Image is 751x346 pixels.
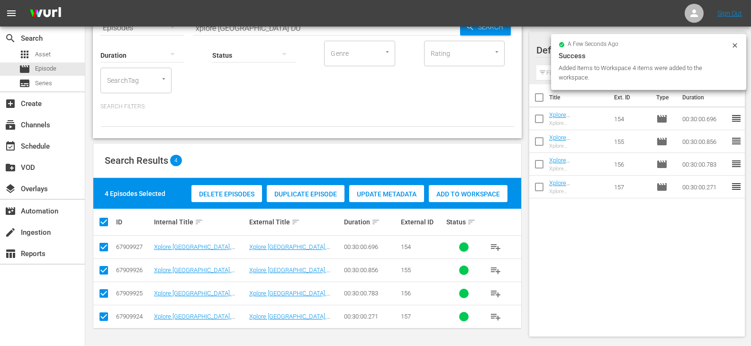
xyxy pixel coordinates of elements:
[19,78,30,89] span: Series
[35,64,56,73] span: Episode
[401,290,411,297] span: 156
[549,143,607,149] div: Xplore [GEOGRAPHIC_DATA],[GEOGRAPHIC_DATA] (DU)
[492,47,501,56] button: Open
[249,266,330,281] a: Xplore [GEOGRAPHIC_DATA],[GEOGRAPHIC_DATA] (DU)
[490,311,501,322] span: playlist_add
[154,266,235,281] a: Xplore [GEOGRAPHIC_DATA],[GEOGRAPHIC_DATA] (DU)
[371,218,380,226] span: sort
[429,190,507,198] span: Add to Workspace
[731,113,742,124] span: reorder
[651,84,677,111] th: Type
[154,243,235,257] a: Xplore [GEOGRAPHIC_DATA],[GEOGRAPHIC_DATA] (DU)
[401,243,411,250] span: 154
[5,248,16,259] span: Reports
[154,290,235,304] a: Xplore [GEOGRAPHIC_DATA],[GEOGRAPHIC_DATA] (DU)
[154,313,235,327] a: Xplore [GEOGRAPHIC_DATA], [GEOGRAPHIC_DATA] (DU)
[401,218,443,226] div: External ID
[490,265,501,276] span: playlist_add
[35,50,51,59] span: Asset
[460,18,511,35] button: Search
[191,185,262,202] button: Delete Episodes
[116,290,151,297] div: 67909925
[484,259,507,282] button: playlist_add
[170,155,182,166] span: 4
[100,15,184,41] div: Episodes
[105,155,168,166] span: Search Results
[446,216,481,228] div: Status
[610,176,652,198] td: 157
[549,188,607,195] div: Xplore [GEOGRAPHIC_DATA], [GEOGRAPHIC_DATA] (DU)
[291,218,300,226] span: sort
[536,37,729,63] div: Default Workspace
[249,216,341,228] div: External Title
[490,288,501,299] span: playlist_add
[195,218,203,226] span: sort
[656,159,668,170] span: Episode
[549,111,606,147] a: Xplore [GEOGRAPHIC_DATA],[GEOGRAPHIC_DATA] (DU)
[349,190,424,198] span: Update Metadata
[484,305,507,328] button: playlist_add
[6,8,17,19] span: menu
[267,185,344,202] button: Duplicate Episode
[549,120,607,126] div: Xplore [GEOGRAPHIC_DATA],[GEOGRAPHIC_DATA] (DU)
[679,153,731,176] td: 00:30:00.783
[116,218,151,226] div: ID
[474,18,511,35] span: Search
[467,218,476,226] span: sort
[559,63,729,82] div: Added Items to Workspace 4 items were added to the workspace.
[5,183,16,195] span: Overlays
[35,79,52,88] span: Series
[5,162,16,173] span: VOD
[19,49,30,60] span: Asset
[656,181,668,193] span: Episode
[731,135,742,147] span: reorder
[717,9,742,17] a: Sign Out
[116,243,151,250] div: 67909927
[731,181,742,192] span: reorder
[549,166,607,172] div: Xplore [GEOGRAPHIC_DATA],[GEOGRAPHIC_DATA] (DU)
[349,185,424,202] button: Update Metadata
[249,313,330,327] a: Xplore [GEOGRAPHIC_DATA], [GEOGRAPHIC_DATA] (DU)
[549,84,609,111] th: Title
[610,153,652,176] td: 156
[116,313,151,320] div: 67909924
[656,136,668,147] span: Episode
[656,113,668,124] span: Episode
[5,119,16,131] span: Channels
[344,266,398,274] div: 00:30:00.856
[549,179,606,215] a: Xplore [GEOGRAPHIC_DATA], [GEOGRAPHIC_DATA] (DU)
[429,185,507,202] button: Add to Workspace
[383,47,392,56] button: Open
[267,190,344,198] span: Duplicate Episode
[100,103,514,111] p: Search Filters:
[344,313,398,320] div: 00:30:00.271
[679,130,731,153] td: 00:30:00.856
[116,266,151,274] div: 67909926
[484,236,507,258] button: playlist_add
[549,157,606,192] a: Xplore [GEOGRAPHIC_DATA],[GEOGRAPHIC_DATA] (DU)
[610,107,652,130] td: 154
[549,134,606,169] a: Xplore [GEOGRAPHIC_DATA],[GEOGRAPHIC_DATA] (DU)
[401,313,411,320] span: 157
[344,290,398,297] div: 00:30:00.783
[490,241,501,253] span: playlist_add
[679,107,731,130] td: 00:30:00.696
[23,2,68,25] img: ans4CAIJ8jUAAAAAAAAAAAAAAAAAAAAAAAAgQb4GAAAAAAAAAAAAAAAAAAAAAAAAJMjXAAAAAAAAAAAAAAAAAAAAAAAAgAT5G...
[484,282,507,305] button: playlist_add
[344,243,398,250] div: 00:30:00.696
[19,63,30,75] span: Episode
[679,176,731,198] td: 00:30:00.271
[344,216,398,228] div: Duration
[249,243,330,257] a: Xplore [GEOGRAPHIC_DATA],[GEOGRAPHIC_DATA] (DU)
[105,189,165,198] div: 4 Episodes Selected
[191,190,262,198] span: Delete Episodes
[249,290,330,304] a: Xplore [GEOGRAPHIC_DATA],[GEOGRAPHIC_DATA] (DU)
[5,33,16,44] span: Search
[159,74,168,83] button: Open
[559,50,739,62] div: Success
[608,84,650,111] th: Ext. ID
[401,266,411,274] span: 155
[154,216,246,228] div: Internal Title
[5,98,16,109] span: Create
[610,130,652,153] td: 155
